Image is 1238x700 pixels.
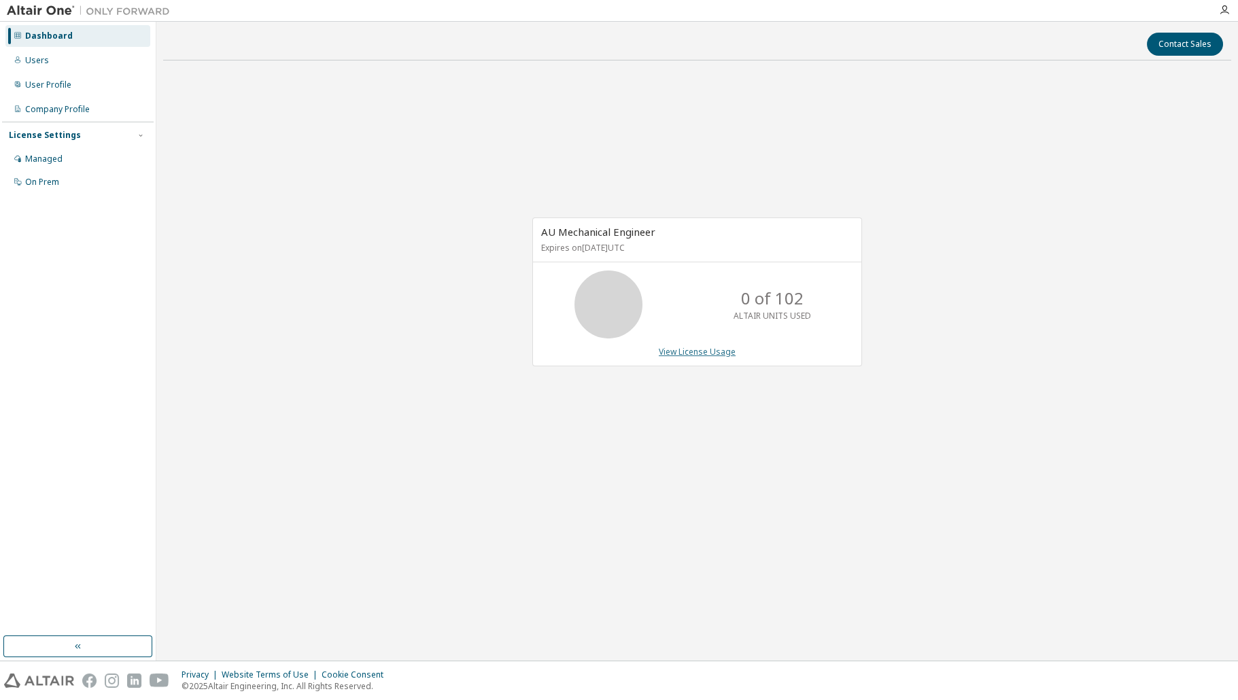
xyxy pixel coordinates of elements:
[127,673,141,688] img: linkedin.svg
[659,346,736,357] a: View License Usage
[182,680,392,692] p: © 2025 Altair Engineering, Inc. All Rights Reserved.
[322,669,392,680] div: Cookie Consent
[4,673,74,688] img: altair_logo.svg
[25,80,71,90] div: User Profile
[182,669,222,680] div: Privacy
[541,225,655,239] span: AU Mechanical Engineer
[7,4,177,18] img: Altair One
[25,154,63,164] div: Managed
[25,177,59,188] div: On Prem
[150,673,169,688] img: youtube.svg
[9,130,81,141] div: License Settings
[1147,33,1223,56] button: Contact Sales
[222,669,322,680] div: Website Terms of Use
[25,104,90,115] div: Company Profile
[82,673,97,688] img: facebook.svg
[541,242,850,253] p: Expires on [DATE] UTC
[734,310,811,321] p: ALTAIR UNITS USED
[105,673,119,688] img: instagram.svg
[25,31,73,41] div: Dashboard
[741,287,804,310] p: 0 of 102
[25,55,49,66] div: Users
